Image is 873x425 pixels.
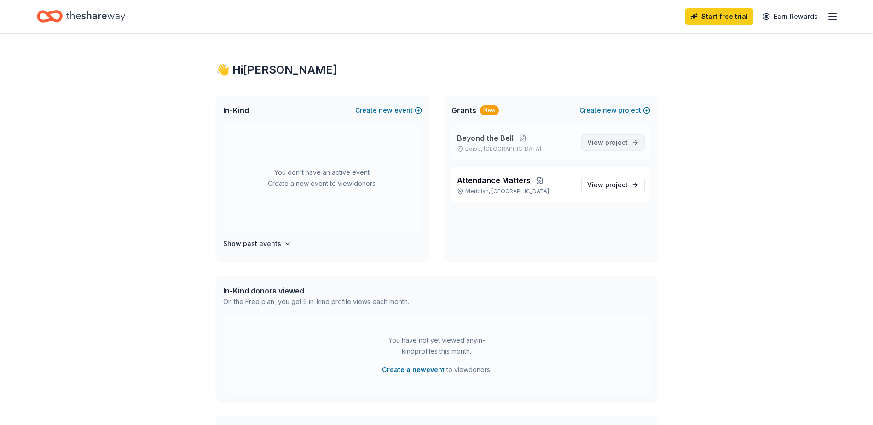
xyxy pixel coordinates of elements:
p: Meridian, [GEOGRAPHIC_DATA] [457,188,574,195]
button: Create a newevent [382,364,445,375]
a: Earn Rewards [757,8,823,25]
span: View [587,179,628,190]
div: You don't have an active event. Create a new event to view donors. [223,125,422,231]
a: View project [581,134,645,151]
span: In-Kind [223,105,249,116]
span: project [605,181,628,189]
div: On the Free plan, you get 5 in-kind profile views each month. [223,296,409,307]
a: Home [37,6,125,27]
span: new [603,105,617,116]
span: Beyond the Bell [457,132,514,144]
span: View [587,137,628,148]
span: to view donors . [382,364,491,375]
div: You have not yet viewed any in-kind profiles this month. [379,335,494,357]
button: Createnewproject [579,105,650,116]
span: Attendance Matters [457,175,531,186]
span: new [379,105,393,116]
div: New [480,105,499,115]
span: Grants [451,105,476,116]
h4: Show past events [223,238,281,249]
p: Boise, [GEOGRAPHIC_DATA] [457,145,574,153]
div: 👋 Hi [PERSON_NAME] [216,63,658,77]
a: Start free trial [685,8,753,25]
a: View project [581,177,645,193]
div: In-Kind donors viewed [223,285,409,296]
span: project [605,138,628,146]
button: Show past events [223,238,291,249]
button: Createnewevent [355,105,422,116]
